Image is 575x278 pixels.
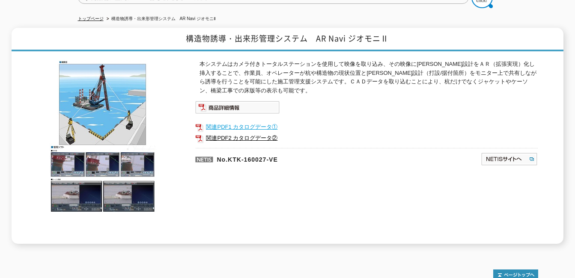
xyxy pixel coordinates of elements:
[200,60,538,95] p: 本システムはカメラ付きトータルステーションを使用して映像を取り込み、その映像に[PERSON_NAME]設計をＡＲ（拡張実現）化し挿入することで、作業員、オペレーターが杭や構造物の現状位置と[P...
[78,16,104,21] a: トップページ
[12,28,563,51] h1: 構造物誘導・出来形管理システム AR Navi ジオモニⅡ
[195,133,538,144] a: 関連PDF2 カタログデータ②
[481,152,538,166] img: NETISサイトへ
[37,60,170,213] img: 構造物誘導・出来形管理システム AR Navi ジオモニⅡ
[195,106,280,112] a: 商品詳細情報システム
[195,148,398,169] p: No.KTK-160027-VE
[105,15,216,24] li: 構造物誘導・出来形管理システム AR Navi ジオモニⅡ
[195,121,538,133] a: 関連PDF1 カタログデータ①
[195,101,280,114] img: 商品詳細情報システム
